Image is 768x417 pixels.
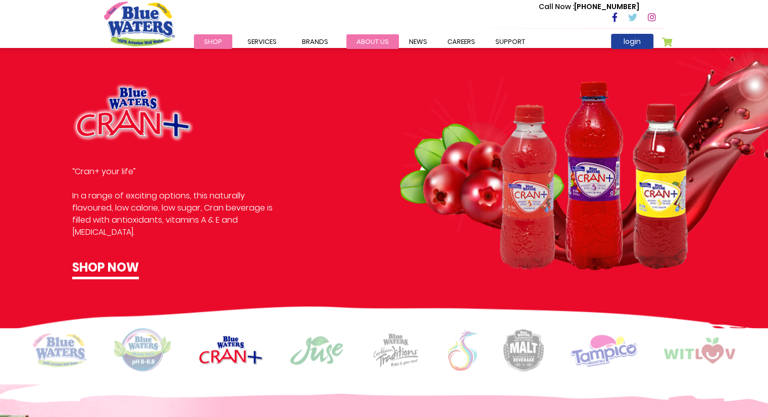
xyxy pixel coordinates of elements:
[33,333,86,367] img: logo
[199,336,263,364] img: logo
[503,329,544,372] img: logo
[485,34,535,49] a: support
[437,34,485,49] a: careers
[289,335,344,366] img: logo
[302,37,328,46] span: Brands
[72,166,286,238] p: “Cran+ your life” In a range of exciting options, this naturally flavoured, low calorie, low suga...
[371,333,421,368] img: logo
[72,83,194,142] img: product image
[664,337,735,363] img: logo
[104,2,175,46] a: store logo
[611,34,653,49] a: login
[346,34,399,49] a: about us
[571,334,637,367] img: logo
[247,37,277,46] span: Services
[204,37,222,46] span: Shop
[113,328,172,372] img: logo
[539,2,639,12] p: [PHONE_NUMBER]
[72,258,139,279] a: Shop now
[399,34,437,49] a: News
[539,2,574,12] span: Call Now :
[448,330,477,371] img: logo
[400,7,768,270] img: cran-right.png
